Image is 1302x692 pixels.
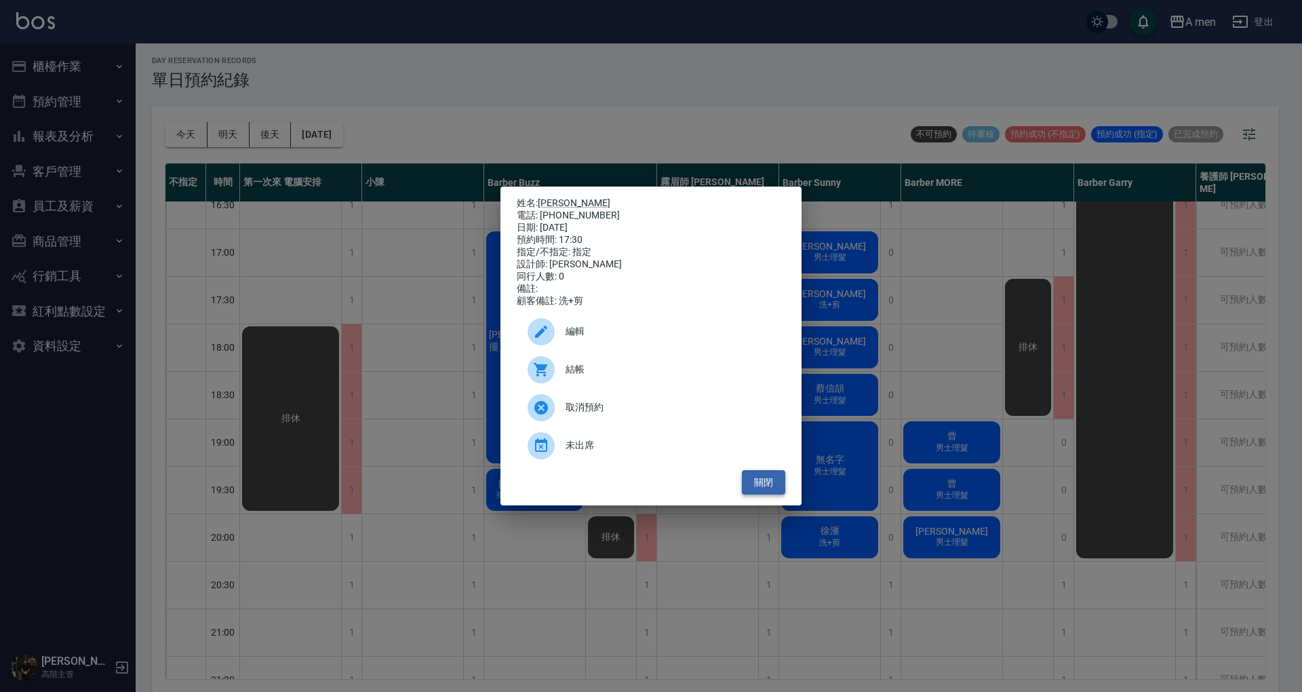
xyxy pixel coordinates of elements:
[517,210,785,222] div: 電話: [PHONE_NUMBER]
[566,400,774,415] span: 取消預約
[517,271,785,283] div: 同行人數: 0
[517,197,785,210] p: 姓名:
[538,197,610,208] a: [PERSON_NAME]
[517,258,785,271] div: 設計師: [PERSON_NAME]
[566,324,774,339] span: 編輯
[517,313,785,351] div: 編輯
[517,295,785,307] div: 顧客備註: 洗+剪
[566,362,774,377] span: 結帳
[517,246,785,258] div: 指定/不指定: 指定
[566,438,774,453] span: 未出席
[517,234,785,246] div: 預約時間: 17:30
[517,283,785,295] div: 備註:
[517,427,785,465] div: 未出席
[517,222,785,234] div: 日期: [DATE]
[742,470,785,495] button: 關閉
[517,351,785,389] a: 結帳
[517,389,785,427] div: 取消預約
